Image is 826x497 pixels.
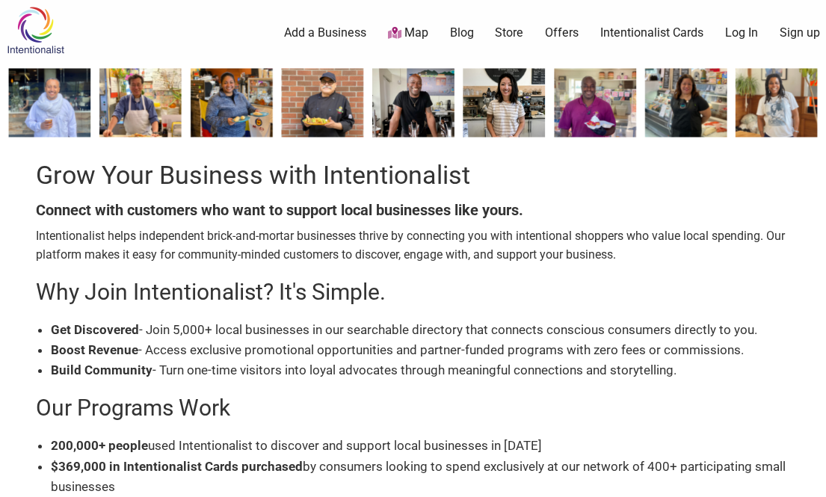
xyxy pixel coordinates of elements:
[51,340,790,360] li: - Access exclusive promotional opportunities and partner-funded programs with zero fees or commis...
[51,320,790,340] li: - Join 5,000+ local businesses in our searchable directory that connects conscious consumers dire...
[36,277,790,308] h2: Why Join Intentionalist? It's Simple.
[388,25,428,42] a: Map
[51,457,790,497] li: by consumers looking to spend exclusively at our network of 400+ participating small businesses
[51,360,790,380] li: - Turn one-time visitors into loyal advocates through meaningful connections and storytelling.
[51,438,148,453] b: 200,000+ people
[495,25,523,41] a: Store
[51,436,790,456] li: used Intentionalist to discover and support local businesses in [DATE]
[51,459,303,474] b: $369,000 in Intentionalist Cards purchased
[36,158,790,194] h1: Grow Your Business with Intentionalist
[36,392,790,424] h2: Our Programs Work
[450,25,474,41] a: Blog
[284,25,366,41] a: Add a Business
[780,25,820,41] a: Sign up
[51,322,139,337] b: Get Discovered
[51,342,138,357] b: Boost Revenue
[36,201,523,219] b: Connect with customers who want to support local businesses like yours.
[545,25,579,41] a: Offers
[36,226,790,265] p: Intentionalist helps independent brick-and-mortar businesses thrive by connecting you with intent...
[51,362,152,377] b: Build Community
[600,25,703,41] a: Intentionalist Cards
[725,25,758,41] a: Log In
